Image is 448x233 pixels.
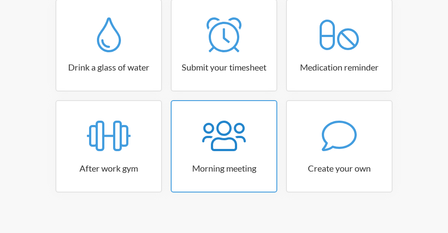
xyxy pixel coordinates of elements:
[56,61,161,73] h3: Drink a glass of water
[56,162,161,174] h3: After work gym
[172,61,276,73] h3: Submit your timesheet
[287,162,392,174] h3: Create your own
[172,162,276,174] h3: Morning meeting
[287,61,392,73] h3: Medication reminder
